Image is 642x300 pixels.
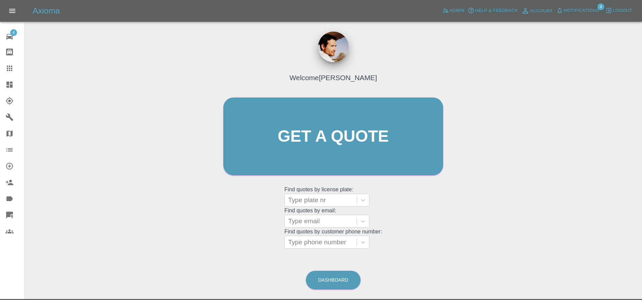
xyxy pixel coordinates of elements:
[530,7,553,15] span: Account
[520,5,555,16] a: Account
[318,32,349,62] img: ...
[555,5,601,16] button: Notifications
[475,7,518,15] span: Help & Feedback
[306,271,361,289] a: Dashboard
[597,3,604,10] span: 4
[223,98,443,175] a: Get a quote
[290,72,377,83] h4: Welcome [PERSON_NAME]
[613,7,632,15] span: Logout
[284,229,382,249] grid: Find quotes by customer phone number:
[604,5,634,16] button: Logout
[33,5,60,16] h5: Axioma
[284,187,382,207] grid: Find quotes by license plate:
[10,29,17,36] span: 4
[466,5,519,16] button: Help & Feedback
[450,7,465,15] span: Admin
[564,7,599,15] span: Notifications
[284,208,382,228] grid: Find quotes by email:
[4,3,20,19] button: Open drawer
[440,5,466,16] a: Admin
